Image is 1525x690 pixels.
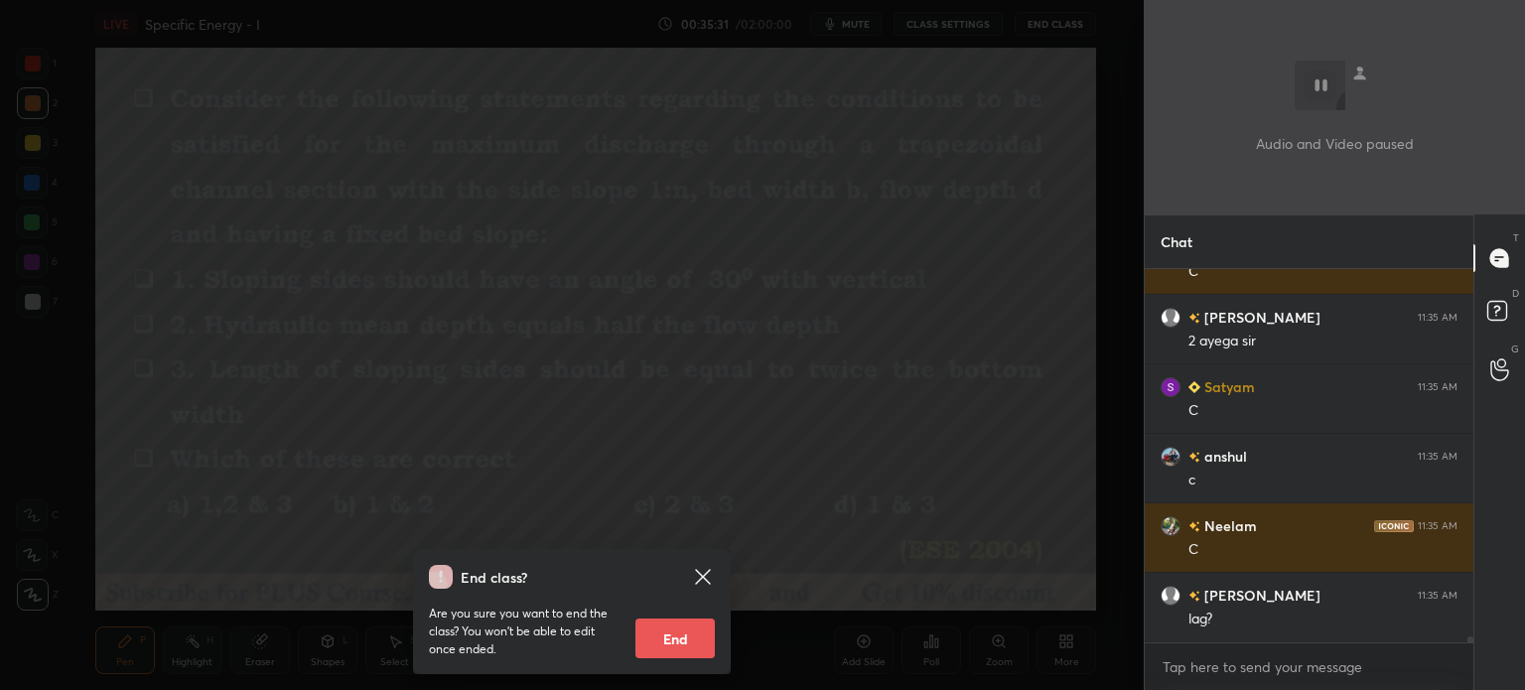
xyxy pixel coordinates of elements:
[1513,230,1519,245] p: T
[1418,451,1457,463] div: 11:35 AM
[1161,377,1180,397] img: 74ae64d418b94b358e25647e1fb53df3.jpg
[1418,520,1457,532] div: 11:35 AM
[1418,312,1457,324] div: 11:35 AM
[429,605,620,658] p: Are you sure you want to end the class? You won’t be able to edit once ended.
[1188,591,1200,602] img: no-rating-badge.077c3623.svg
[1188,452,1200,463] img: no-rating-badge.077c3623.svg
[1511,342,1519,356] p: G
[1161,308,1180,328] img: default.png
[1418,381,1457,393] div: 11:35 AM
[1188,521,1200,532] img: no-rating-badge.077c3623.svg
[1200,515,1257,536] h6: Neelam
[635,619,715,658] button: End
[1200,307,1320,328] h6: [PERSON_NAME]
[1512,286,1519,301] p: D
[1188,381,1200,393] img: Learner_Badge_beginner_1_8b307cf2a0.svg
[1418,590,1457,602] div: 11:35 AM
[1188,332,1457,351] div: 2 ayega sir
[1188,401,1457,421] div: C
[1200,376,1255,397] h6: Satyam
[1188,610,1457,629] div: lag?
[1188,540,1457,560] div: C
[1161,447,1180,467] img: 648e4a7319f2405cafa027c238545383.jpg
[461,567,527,588] h4: End class?
[1200,446,1247,467] h6: anshul
[1256,133,1414,154] p: Audio and Video paused
[1161,516,1180,536] img: 0bbe922dbdd0442daaa8d4efdbade835.jpg
[1188,262,1457,282] div: C
[1161,586,1180,606] img: default.png
[1200,585,1320,606] h6: [PERSON_NAME]
[1188,313,1200,324] img: no-rating-badge.077c3623.svg
[1374,520,1414,532] img: iconic-dark.1390631f.png
[1188,471,1457,490] div: c
[1145,269,1473,642] div: grid
[1145,215,1208,268] p: Chat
